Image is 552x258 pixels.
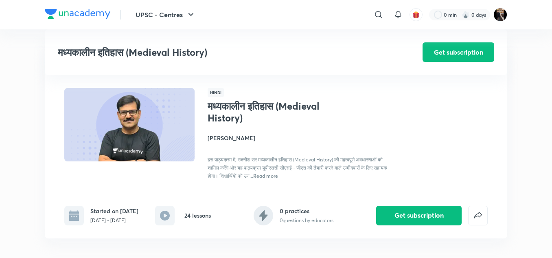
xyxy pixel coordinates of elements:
[184,211,211,220] h6: 24 lessons
[423,42,494,62] button: Get subscription
[468,206,488,225] button: false
[208,157,387,179] span: इस पाठ्यक्रम में, रजनीश सर मध्यकालीन इतिहास (Medieval History) की महत्वपूर्ण अवधारणाओं को शामिल क...
[493,8,507,22] img: amit tripathi
[208,134,390,142] h4: [PERSON_NAME]
[58,46,377,58] h3: मध्यकालीन इतिहास (Medieval History)
[90,207,138,215] h6: Started on [DATE]
[90,217,138,224] p: [DATE] - [DATE]
[280,217,333,224] p: 0 questions by educators
[253,172,278,179] span: Read more
[45,9,110,19] img: Company Logo
[462,11,470,19] img: streak
[63,87,196,162] img: Thumbnail
[280,207,333,215] h6: 0 practices
[208,88,224,97] span: Hindi
[131,7,201,23] button: UPSC - Centres
[412,11,420,18] img: avatar
[45,9,110,21] a: Company Logo
[376,206,462,225] button: Get subscription
[208,100,341,124] h1: मध्यकालीन इतिहास (Medieval History)
[410,8,423,21] button: avatar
